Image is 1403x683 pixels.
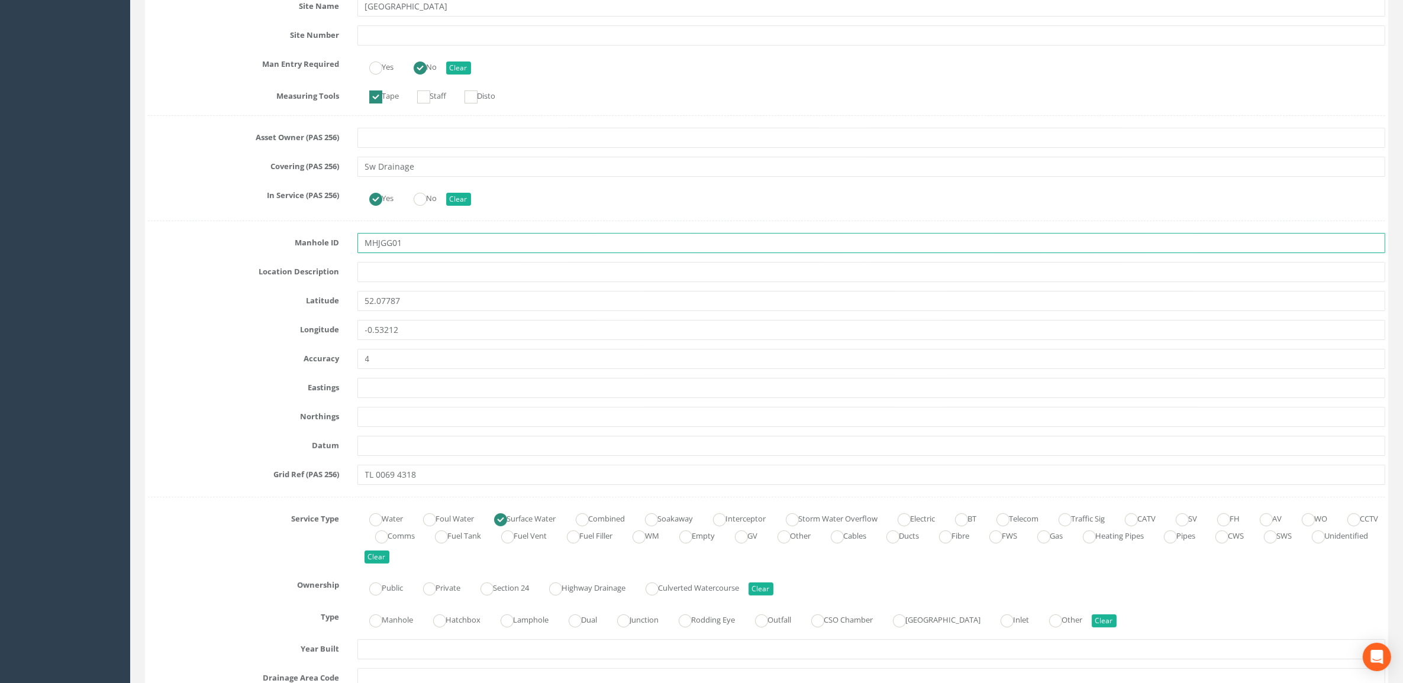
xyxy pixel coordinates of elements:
label: Yes [357,189,394,206]
label: GV [723,526,758,543]
label: Fuel Filler [555,526,613,543]
label: Gas [1025,526,1063,543]
label: Heating Pipes [1071,526,1144,543]
label: WM [621,526,660,543]
label: SWS [1252,526,1292,543]
label: No [402,57,437,75]
label: Interceptor [701,509,766,526]
label: Eastings [139,378,349,393]
label: BT [943,509,977,526]
label: No [402,189,437,206]
label: Tape [357,86,399,103]
label: Yes [357,57,394,75]
label: FH [1205,509,1240,526]
button: Clear [446,193,471,206]
label: Lamphole [489,610,549,627]
label: Grid Ref (PAS 256) [139,465,349,480]
label: Location Description [139,262,349,277]
label: Fibre [927,526,970,543]
label: [GEOGRAPHIC_DATA] [881,610,981,627]
label: Asset Owner (PAS 256) [139,128,349,143]
label: CWS [1204,526,1244,543]
label: Fuel Vent [489,526,547,543]
label: Hatchbox [421,610,481,627]
label: Rodding Eye [667,610,736,627]
label: Service Type [139,509,349,525]
label: CCTV [1336,509,1379,526]
label: Dual [557,610,598,627]
label: Disto [453,86,496,103]
label: Accuracy [139,349,349,364]
label: Section 24 [469,578,530,595]
label: Storm Water Overflow [774,509,878,526]
label: Staff [405,86,447,103]
label: Empty [667,526,715,543]
label: Longitude [139,320,349,335]
label: Electric [886,509,936,526]
label: Traffic Sig [1047,509,1105,526]
label: Covering (PAS 256) [139,157,349,172]
label: Highway Drainage [537,578,626,595]
label: Water [357,509,404,526]
label: Combined [564,509,625,526]
label: Telecom [985,509,1039,526]
label: Manhole ID [139,233,349,248]
label: Comms [363,526,415,543]
label: Private [411,578,461,595]
label: Year Built [139,639,349,655]
label: Measuring Tools [139,86,349,102]
label: CATV [1113,509,1156,526]
label: Fuel Tank [423,526,482,543]
button: Clear [365,551,389,564]
label: Other [766,526,811,543]
label: Type [139,607,349,623]
label: Latitude [139,291,349,306]
label: WO [1290,509,1328,526]
button: Clear [446,61,471,75]
label: Junction [605,610,659,627]
label: Inlet [989,610,1030,627]
label: Pipes [1152,526,1196,543]
button: Clear [1092,614,1117,627]
button: Clear [749,582,773,595]
label: Site Number [139,25,349,41]
label: Other [1037,610,1083,627]
label: In Service (PAS 256) [139,186,349,201]
label: Unidentified [1300,526,1369,543]
label: Manhole [357,610,414,627]
label: Ducts [875,526,920,543]
label: Soakaway [633,509,694,526]
label: Ownership [139,575,349,591]
label: Surface Water [482,509,556,526]
label: Foul Water [411,509,475,526]
label: SV [1164,509,1198,526]
label: CSO Chamber [799,610,873,627]
label: Culverted Watercourse [634,578,740,595]
label: FWS [978,526,1018,543]
label: Public [357,578,404,595]
div: Open Intercom Messenger [1363,643,1391,671]
label: Datum [139,436,349,451]
label: Northings [139,407,349,422]
label: Cables [819,526,867,543]
label: Outfall [743,610,792,627]
label: AV [1248,509,1282,526]
label: Man Entry Required [139,54,349,70]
